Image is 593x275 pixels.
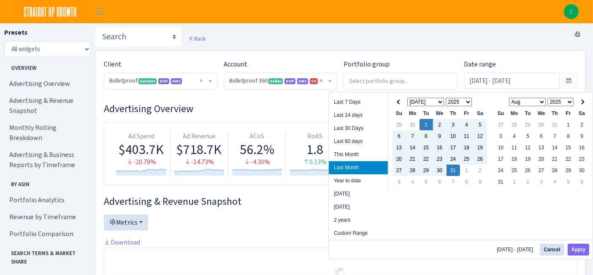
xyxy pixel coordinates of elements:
[406,107,420,119] th: Mo
[548,130,562,142] td: 7
[406,119,420,130] td: 30
[494,165,508,176] td: 24
[460,119,474,130] td: 4
[508,165,521,176] td: 25
[329,201,388,214] li: [DATE]
[393,130,406,142] td: 6
[460,165,474,176] td: 1
[460,130,474,142] td: 11
[104,214,148,231] button: Metrics
[4,119,89,146] a: Monthly Rolling Breakdown
[575,142,589,153] td: 16
[575,153,589,165] td: 23
[406,176,420,187] td: 4
[420,165,433,176] td: 29
[329,214,388,227] li: 2 years
[290,132,340,141] div: RoAS
[521,107,535,119] th: Tu
[460,176,474,187] td: 8
[474,176,487,187] td: 9
[329,96,388,109] li: Last 7 Days
[447,153,460,165] td: 24
[548,107,562,119] th: Th
[297,78,308,84] span: AMC
[138,78,157,84] span: Current
[406,153,420,165] td: 21
[420,153,433,165] td: 22
[562,153,575,165] td: 22
[433,130,447,142] td: 9
[508,130,521,142] td: 4
[535,165,548,176] td: 27
[4,209,89,225] a: Revenue by Timeframe
[548,142,562,153] td: 14
[393,176,406,187] td: 3
[535,130,548,142] td: 6
[521,165,535,176] td: 26
[174,157,225,167] div: -14.73%
[535,142,548,153] td: 13
[116,157,167,167] div: -20.78%
[508,153,521,165] td: 18
[474,153,487,165] td: 26
[494,176,508,187] td: 31
[497,247,536,252] span: [DATE] - [DATE]
[562,107,575,119] th: Fr
[5,60,88,72] span: Overview
[575,119,589,130] td: 2
[329,174,388,187] li: Year to date
[188,35,206,42] a: Back
[4,192,89,209] a: Portfolio Analytics
[406,130,420,142] td: 7
[109,77,207,85] span: Bulletproof <span class="badge badge-success">Current</span><span class="badge badge-primary">DSP...
[5,246,88,265] span: Search Terms & Market Share
[548,153,562,165] td: 21
[4,75,89,92] a: Advertising Overview
[420,142,433,153] td: 15
[535,176,548,187] td: 3
[447,142,460,153] td: 17
[447,165,460,176] td: 31
[420,107,433,119] th: Tu
[540,244,564,256] button: Cancel
[329,122,388,135] li: Last 30 Days
[393,107,406,119] th: Su
[433,107,447,119] th: We
[447,107,460,119] th: Th
[393,165,406,176] td: 27
[406,165,420,176] td: 28
[158,78,169,84] span: DSP
[116,132,167,141] div: Ad Spend
[474,165,487,176] td: 2
[104,73,217,89] span: Bulletproof <span class="badge badge-success">Current</span><span class="badge badge-primary">DSP...
[562,130,575,142] td: 8
[562,176,575,187] td: 5
[564,4,579,19] a: Z
[464,59,496,69] label: Date range
[329,227,388,240] li: Custom Range
[310,78,318,84] span: US
[508,176,521,187] td: 1
[420,130,433,142] td: 8
[329,109,388,122] li: Last 14 days
[229,77,327,85] span: Bulletproof 360 <span class="badge badge-success">Seller</span><span class="badge badge-primary">...
[433,142,447,153] td: 16
[433,153,447,165] td: 23
[290,141,340,157] div: 1.8
[406,142,420,153] td: 14
[224,59,247,69] label: Account
[5,177,88,188] span: By ASIN
[562,165,575,176] td: 29
[232,141,282,157] div: 56.2%
[521,176,535,187] td: 2
[494,153,508,165] td: 17
[460,142,474,153] td: 18
[344,73,457,88] input: Select portfolio group...
[268,78,283,84] span: Seller
[474,130,487,142] td: 12
[575,176,589,187] td: 6
[460,107,474,119] th: Fr
[104,195,577,208] h3: Widget #2
[548,119,562,130] td: 31
[575,107,589,119] th: Sa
